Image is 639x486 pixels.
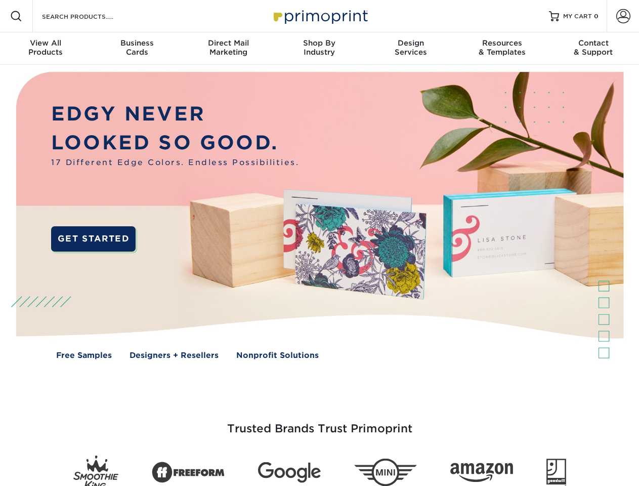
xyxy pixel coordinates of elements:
img: Amazon [450,463,513,482]
a: DesignServices [365,32,456,65]
span: Resources [456,38,547,48]
div: Services [365,38,456,57]
img: Google [258,462,321,483]
span: Shop By [274,38,365,48]
span: Design [365,38,456,48]
a: GET STARTED [51,226,136,252]
span: Contact [548,38,639,48]
img: Primoprint [269,5,370,27]
input: SEARCH PRODUCTS..... [41,10,140,22]
a: Resources& Templates [456,32,547,65]
a: Designers + Resellers [130,350,219,361]
h3: Trusted Brands Trust Primoprint [24,398,616,448]
div: & Support [548,38,639,57]
div: Industry [274,38,365,57]
span: 17 Different Edge Colors. Endless Possibilities. [51,157,299,169]
div: Marketing [183,38,274,57]
a: Nonprofit Solutions [236,350,319,361]
div: Cards [91,38,182,57]
img: Goodwill [546,459,566,486]
a: Contact& Support [548,32,639,65]
div: & Templates [456,38,547,57]
a: BusinessCards [91,32,182,65]
a: Shop ByIndustry [274,32,365,65]
p: EDGY NEVER [51,100,299,129]
p: LOOKED SO GOOD. [51,129,299,157]
span: Business [91,38,182,48]
a: Direct MailMarketing [183,32,274,65]
a: Free Samples [56,350,112,361]
span: 0 [594,13,599,20]
span: MY CART [563,12,592,21]
span: Direct Mail [183,38,274,48]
